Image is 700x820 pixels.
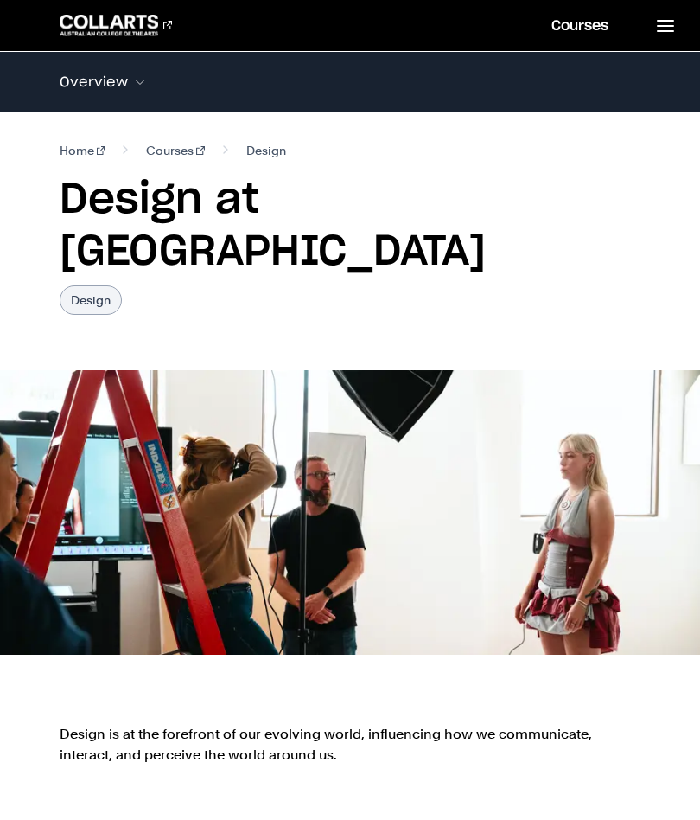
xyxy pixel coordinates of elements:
[246,140,286,161] span: Design
[60,140,105,161] a: Home
[60,175,640,279] h1: Design at [GEOGRAPHIC_DATA]
[60,74,128,90] span: Overview
[60,285,122,315] p: Design
[60,15,172,35] div: Go to homepage
[60,64,640,100] button: Overview
[60,724,640,766] p: Design is at the forefront of our evolving world, influencing how we communicate, interact, and p...
[146,140,205,161] a: Courses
